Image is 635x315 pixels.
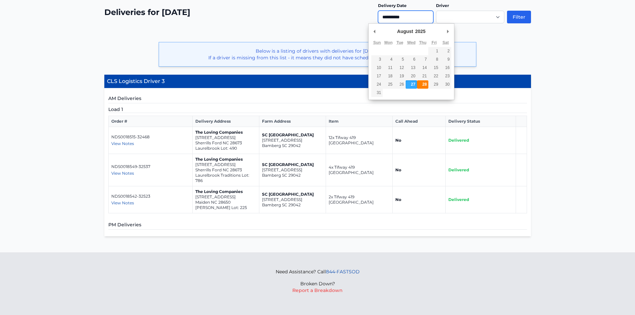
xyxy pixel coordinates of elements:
span: View Notes [111,141,134,146]
button: 6 [406,55,417,64]
button: 26 [394,80,406,89]
button: 9 [440,55,451,64]
th: Order # [108,116,193,127]
button: 11 [383,64,394,72]
p: NDS0018542-32523 [111,194,190,199]
button: 28 [417,80,428,89]
button: 10 [371,64,383,72]
button: 7 [417,55,428,64]
p: [STREET_ADDRESS] [195,135,256,140]
div: August [396,26,414,36]
h5: Load 1 [108,106,527,113]
button: Report a Breakdown [292,287,343,294]
td: 2x Tifway 419 [GEOGRAPHIC_DATA] [326,186,393,213]
p: [STREET_ADDRESS] [262,138,323,143]
strong: No [395,197,401,202]
p: [STREET_ADDRESS] [262,167,323,173]
button: Filter [507,11,531,23]
button: 15 [428,64,440,72]
p: The Loving Companies [195,157,256,162]
button: 31 [371,89,383,97]
button: 3 [371,55,383,64]
span: View Notes [111,171,134,176]
abbr: Friday [432,40,437,45]
h4: CLS Logistics Driver 3 [104,75,531,88]
p: Bamberg SC 29042 [262,202,323,208]
p: Laurelbrook Lot: 490 [195,146,256,151]
p: Broken Down? [276,280,360,287]
button: 5 [394,55,406,64]
th: Delivery Status [445,116,516,127]
a: 844-FASTSOD [326,269,360,275]
button: 16 [440,64,451,72]
abbr: Wednesday [407,40,415,45]
span: View Notes [111,200,134,205]
input: Use the arrow keys to pick a date [378,11,433,23]
p: [STREET_ADDRESS] [262,197,323,202]
abbr: Monday [384,40,393,45]
button: 27 [406,80,417,89]
button: 14 [417,64,428,72]
button: 25 [383,80,394,89]
p: [PERSON_NAME] Lot: 225 [195,205,256,210]
h5: PM Deliveries [108,221,527,230]
th: Farm Address [259,116,326,127]
button: 17 [371,72,383,80]
p: Bamberg SC 29042 [262,143,323,148]
p: Laurelbrook Traditions Lot: 786 [195,173,256,183]
button: 29 [428,80,440,89]
button: 21 [417,72,428,80]
button: 22 [428,72,440,80]
span: Delivered [448,138,469,143]
p: SC [GEOGRAPHIC_DATA] [262,192,323,197]
td: 4x Tifway 419 [GEOGRAPHIC_DATA] [326,154,393,186]
button: 18 [383,72,394,80]
abbr: Sunday [373,40,381,45]
button: 30 [440,80,451,89]
p: Need Assistance? Call [276,268,360,275]
span: Delivered [448,197,469,202]
p: The Loving Companies [195,130,256,135]
td: 12x Tifway 419 [GEOGRAPHIC_DATA] [326,127,393,154]
th: Delivery Address [193,116,259,127]
div: 2025 [414,26,427,36]
button: 8 [428,55,440,64]
th: Call Ahead [393,116,446,127]
p: SC [GEOGRAPHIC_DATA] [262,132,323,138]
abbr: Tuesday [396,40,403,45]
p: [STREET_ADDRESS] [195,194,256,200]
p: The Loving Companies [195,189,256,194]
button: Previous Month [371,26,378,36]
label: Delivery Date [378,3,407,8]
button: 12 [394,64,406,72]
p: Maiden NC 28650 [195,200,256,205]
button: Next Month [445,26,451,36]
p: Bamberg SC 29042 [262,173,323,178]
button: 19 [394,72,406,80]
p: NDS0018515-32468 [111,134,190,140]
button: 1 [428,47,440,55]
button: 24 [371,80,383,89]
label: Driver [436,3,449,8]
button: 13 [406,64,417,72]
p: [STREET_ADDRESS] [195,162,256,167]
span: Delivered [448,167,469,172]
button: 23 [440,72,451,80]
p: Below is a listing of drivers with deliveries for [DATE]. If a driver is missing from this list -... [164,48,471,61]
h2: Deliveries for [DATE] [104,7,190,18]
th: Item [326,116,393,127]
p: Sherrills Ford NC 28673 [195,167,256,173]
abbr: Thursday [419,40,426,45]
abbr: Saturday [442,40,449,45]
p: SC [GEOGRAPHIC_DATA] [262,162,323,167]
button: 4 [383,55,394,64]
strong: No [395,138,401,143]
h5: AM Deliveries [108,95,527,103]
button: 20 [406,72,417,80]
strong: No [395,167,401,172]
p: Sherrills Ford NC 28673 [195,140,256,146]
button: 2 [440,47,451,55]
p: NDS0018549-32537 [111,164,190,169]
